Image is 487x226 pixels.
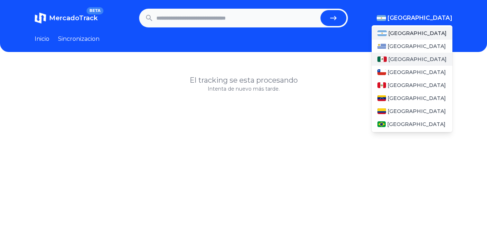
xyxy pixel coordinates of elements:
span: [GEOGRAPHIC_DATA] [388,108,446,115]
p: Intenta de nuevo más tarde. [35,85,452,92]
span: [GEOGRAPHIC_DATA] [388,82,446,89]
span: [GEOGRAPHIC_DATA] [388,95,446,102]
img: Argentina [377,30,387,36]
span: [GEOGRAPHIC_DATA] [388,14,452,22]
img: Uruguay [377,43,386,49]
a: Chile[GEOGRAPHIC_DATA] [372,66,452,79]
span: [GEOGRAPHIC_DATA] [388,30,447,37]
img: Argentina [377,15,386,21]
img: Brasil [377,121,386,127]
a: Peru[GEOGRAPHIC_DATA] [372,79,452,92]
h1: El tracking se esta procesando [35,75,452,85]
span: [GEOGRAPHIC_DATA] [388,43,446,50]
a: Sincronizacion [58,35,99,43]
a: Brasil[GEOGRAPHIC_DATA] [372,118,452,131]
span: [GEOGRAPHIC_DATA] [387,121,446,128]
a: Uruguay[GEOGRAPHIC_DATA] [372,40,452,53]
img: Venezuela [377,95,386,101]
span: MercadoTrack [49,14,98,22]
img: Mexico [377,56,387,62]
span: [GEOGRAPHIC_DATA] [388,56,447,63]
span: BETA [87,7,103,14]
a: Colombia[GEOGRAPHIC_DATA] [372,105,452,118]
img: Colombia [377,108,386,114]
a: Inicio [35,35,49,43]
span: [GEOGRAPHIC_DATA] [388,69,446,76]
img: Peru [377,82,386,88]
a: MercadoTrackBETA [35,12,98,24]
img: MercadoTrack [35,12,46,24]
img: Chile [377,69,386,75]
a: Mexico[GEOGRAPHIC_DATA] [372,53,452,66]
button: [GEOGRAPHIC_DATA] [377,14,452,22]
a: Venezuela[GEOGRAPHIC_DATA] [372,92,452,105]
a: Argentina[GEOGRAPHIC_DATA] [372,27,452,40]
